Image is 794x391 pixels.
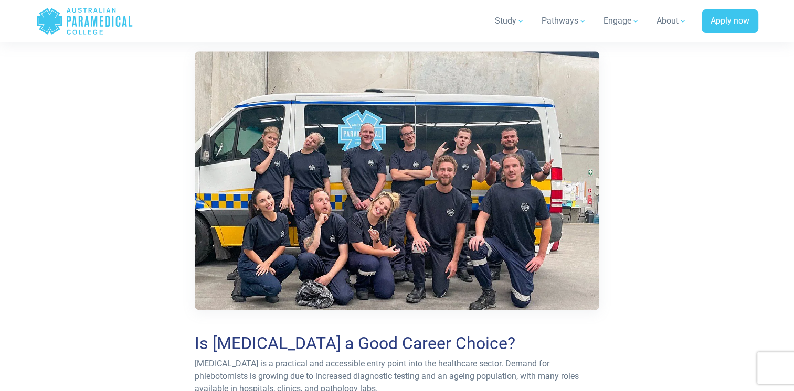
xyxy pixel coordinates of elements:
[489,6,531,36] a: Study
[650,6,693,36] a: About
[535,6,593,36] a: Pathways
[702,9,758,34] a: Apply now
[195,51,600,310] img: APC graduates exposed to pathology pathways for employment.
[597,6,646,36] a: Engage
[36,4,133,38] a: Australian Paramedical College
[195,333,515,353] span: Is [MEDICAL_DATA] a Good Career Choice?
